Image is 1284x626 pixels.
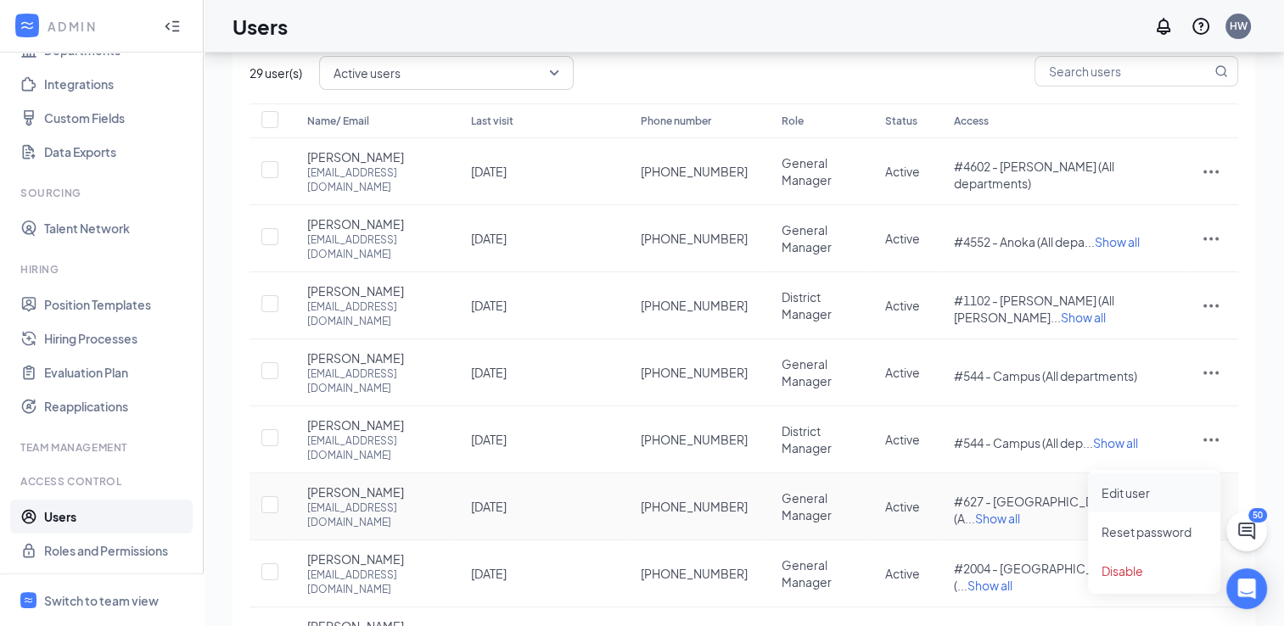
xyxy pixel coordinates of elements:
span: #2004 - [GEOGRAPHIC_DATA] ( [954,561,1124,593]
div: Last visit [471,111,607,131]
svg: Collapse [164,18,181,35]
div: Switch to team view [44,592,159,609]
span: [DATE] [471,298,507,313]
svg: Notifications [1153,16,1174,36]
span: [PHONE_NUMBER] [641,230,748,247]
div: Access control [20,474,186,489]
span: Show all [1061,310,1106,325]
div: [EMAIL_ADDRESS][DOMAIN_NAME] [307,299,437,328]
span: Active [885,566,920,581]
span: [PERSON_NAME] [307,416,404,433]
span: Reset password [1102,524,1191,539]
div: [EMAIL_ADDRESS][DOMAIN_NAME] [307,500,437,529]
div: HW [1230,19,1248,33]
span: #544 - Campus (All dep [954,435,1083,450]
span: Show all [1095,234,1140,249]
span: ... [1083,435,1138,450]
svg: ChatActive [1236,521,1257,541]
th: Status [868,103,937,138]
svg: ActionsIcon [1201,161,1221,182]
div: [EMAIL_ADDRESS][DOMAIN_NAME] [307,165,437,194]
div: Team Management [20,440,186,455]
span: [PERSON_NAME] [307,551,404,567]
span: General Manager [782,155,832,187]
span: Active users [334,60,401,86]
a: Reapplications [44,389,189,423]
span: 29 user(s) [250,64,302,82]
input: Search users [1035,57,1211,86]
div: Open Intercom Messenger [1226,568,1267,609]
span: ... [965,511,1020,526]
span: [DATE] [471,231,507,246]
span: [PHONE_NUMBER] [641,565,748,582]
svg: MagnifyingGlass [1214,64,1228,78]
div: Sourcing [20,186,186,200]
div: Hiring [20,262,186,277]
span: District Manager [782,289,832,321]
span: Active [885,164,920,179]
span: Edit user [1102,485,1150,500]
svg: ActionsIcon [1201,228,1221,249]
a: Integrations [44,67,189,101]
span: [PERSON_NAME] [307,148,404,165]
span: [DATE] [471,164,507,179]
span: ... [957,578,1012,593]
span: [PERSON_NAME] [307,349,404,366]
span: Show all [967,578,1012,593]
div: 50 [1248,508,1267,523]
span: [DATE] [471,432,507,447]
div: [EMAIL_ADDRESS][DOMAIN_NAME] [307,433,437,462]
span: Active [885,365,920,380]
svg: QuestionInfo [1191,16,1211,36]
svg: WorkstreamLogo [19,17,36,34]
span: [DATE] [471,499,507,514]
span: District Manager [782,423,832,456]
span: #4552 - Anoka (All depa [954,234,1085,249]
span: Active [885,298,920,313]
span: [PERSON_NAME] [307,282,404,299]
span: [DATE] [471,566,507,581]
a: Hiring Processes [44,321,189,355]
button: ChatActive [1226,511,1267,551]
div: [EMAIL_ADDRESS][DOMAIN_NAME] [307,567,437,596]
span: #1102 - [PERSON_NAME] (All [PERSON_NAME] [954,293,1114,325]
a: Data Exports [44,135,189,169]
a: Users [44,500,189,534]
div: [EMAIL_ADDRESS][DOMAIN_NAME] [307,366,437,395]
span: #4602 - [PERSON_NAME] (All departments) [954,159,1114,191]
span: Active [885,432,920,447]
th: Phone number [624,103,765,138]
span: General Manager [782,490,832,523]
span: General Manager [782,222,832,254]
a: Custom Fields [44,101,189,135]
span: General Manager [782,356,832,388]
a: Position Templates [44,288,189,321]
span: #627 - [GEOGRAPHIC_DATA] (A [954,494,1117,526]
svg: ActionsIcon [1201,362,1221,383]
span: [PHONE_NUMBER] [641,364,748,381]
span: [PERSON_NAME] [307,483,404,500]
a: Roles and Permissions [44,534,189,567]
span: Active [885,231,920,246]
th: Access [937,103,1184,138]
a: Evaluation Plan [44,355,189,389]
h1: Users [233,12,288,41]
span: Active [885,499,920,514]
div: Name/ Email [307,111,437,131]
svg: ActionsIcon [1201,295,1221,316]
svg: WorkstreamLogo [23,595,34,606]
span: Show all [975,511,1020,526]
span: [PHONE_NUMBER] [641,431,748,448]
a: Talent Network [44,211,189,245]
span: #544 - Campus (All departments) [954,368,1137,383]
div: ADMIN [48,18,149,35]
span: [PHONE_NUMBER] [641,297,748,314]
span: ... [1085,234,1140,249]
span: [DATE] [471,365,507,380]
span: Disable [1102,563,1143,578]
div: Role [782,111,852,131]
div: [EMAIL_ADDRESS][DOMAIN_NAME] [307,232,437,261]
svg: ActionsIcon [1201,429,1221,450]
span: ... [1051,310,1106,325]
span: [PHONE_NUMBER] [641,498,748,515]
